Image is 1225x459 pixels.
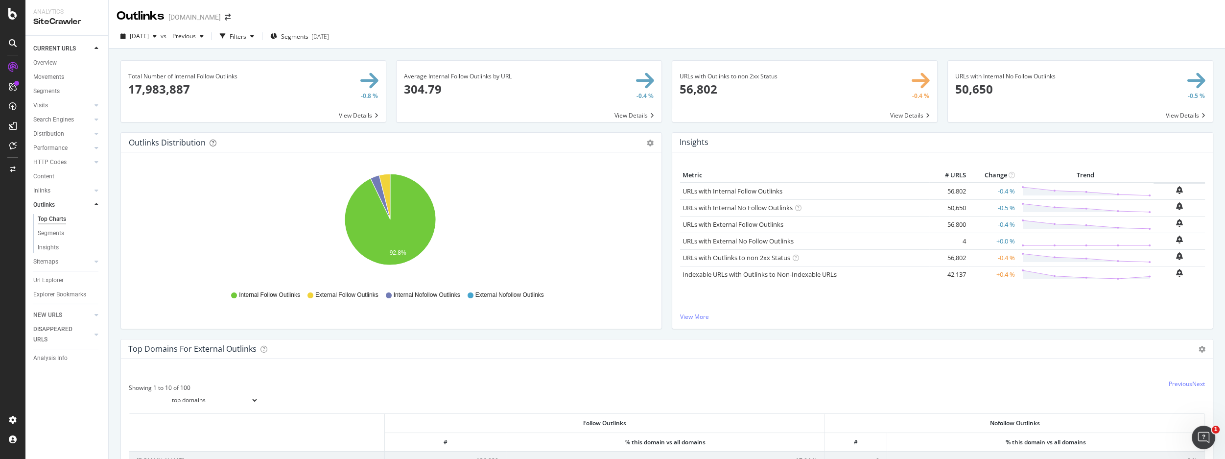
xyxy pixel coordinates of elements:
th: Trend [1017,168,1154,183]
div: Visits [33,100,48,111]
div: Segments [38,228,64,239]
button: [DATE] [117,28,161,44]
div: bell-plus [1176,269,1183,277]
h4: Insights [680,136,708,149]
div: Insights [38,242,59,253]
a: NEW URLS [33,310,92,320]
div: bell-plus [1176,236,1183,243]
span: External Follow Outlinks [315,291,378,299]
div: NEW URLS [33,310,62,320]
div: Sitemaps [33,257,58,267]
div: bell-plus [1176,186,1183,194]
td: +0.4 % [968,266,1017,283]
div: bell-plus [1176,202,1183,210]
span: Previous [168,32,196,40]
th: # URLS [929,168,968,183]
th: Change [968,168,1017,183]
td: 56,800 [929,216,968,233]
div: Movements [33,72,64,82]
div: Outlinks [117,8,165,24]
div: Content [33,171,54,182]
a: Insights [38,242,101,253]
th: Nofollow Outlinks [825,414,1204,432]
div: DISAPPEARED URLS [33,324,83,345]
svg: A chart. [129,168,651,282]
td: 42,137 [929,266,968,283]
td: 4 [929,233,968,249]
a: Indexable URLs with Outlinks to Non-Indexable URLs [683,270,837,279]
td: -0.4 % [968,183,1017,200]
span: Segments [281,32,308,41]
a: Top Charts [38,214,101,224]
div: [DATE] [311,32,329,41]
a: Explorer Bookmarks [33,290,101,300]
div: Distribution [33,129,64,139]
th: # [825,433,887,451]
td: -0.5 % [968,199,1017,216]
i: Options [1199,346,1205,353]
div: Filters [230,32,246,41]
a: Overview [33,58,101,68]
button: Filters [216,28,258,44]
a: Url Explorer [33,275,101,286]
a: Distribution [33,129,92,139]
th: Metric [680,168,929,183]
span: Internal Follow Outlinks [239,291,300,299]
text: 92.8% [390,250,406,257]
a: Segments [33,86,101,97]
a: Visits [33,100,92,111]
a: Inlinks [33,186,92,196]
th: % this domain vs all domains [887,433,1204,451]
a: CURRENT URLS [33,44,92,54]
a: Movements [33,72,101,82]
button: Segments[DATE] [266,28,333,44]
div: Segments [33,86,60,97]
div: arrow-right-arrow-left [225,14,231,21]
td: 56,802 [929,183,968,200]
td: 50,650 [929,199,968,216]
span: External Nofollow Outlinks [475,291,544,299]
a: URLs with External Follow Outlinks [683,220,783,229]
a: Analysis Info [33,353,101,363]
a: Previous [1169,380,1192,388]
span: Internal Nofollow Outlinks [394,291,460,299]
div: Outlinks [33,200,55,210]
h4: Top Domains for External Outlinks [128,342,257,356]
div: [DOMAIN_NAME] [168,12,221,22]
div: SiteCrawler [33,16,100,27]
th: # [385,433,506,451]
a: DISAPPEARED URLS [33,324,92,345]
a: URLs with Internal Follow Outlinks [683,187,782,195]
div: Performance [33,143,68,153]
div: CURRENT URLS [33,44,76,54]
button: Previous [168,28,208,44]
a: URLs with External No Follow Outlinks [683,237,794,245]
td: 56,802 [929,249,968,266]
span: 2025 Sep. 1st [130,32,149,40]
td: -0.4 % [968,249,1017,266]
div: gear [647,140,654,146]
th: % this domain vs all domains [506,433,825,451]
div: bell-plus [1176,252,1183,260]
div: Analytics [33,8,100,16]
td: +0.0 % [968,233,1017,249]
div: Overview [33,58,57,68]
td: -0.4 % [968,216,1017,233]
div: Inlinks [33,186,50,196]
a: Content [33,171,101,182]
a: View More [680,313,1205,321]
a: HTTP Codes [33,157,92,168]
a: URLs with Internal No Follow Outlinks [683,203,793,212]
div: HTTP Codes [33,157,67,168]
a: Outlinks [33,200,92,210]
th: Follow Outlinks [385,414,825,432]
span: 1 [1212,426,1220,434]
span: vs [161,32,168,40]
div: Outlinks Distribution [129,138,206,147]
div: Url Explorer [33,275,64,286]
div: Explorer Bookmarks [33,290,86,300]
a: URLs with Outlinks to non 2xx Status [683,253,790,262]
a: Sitemaps [33,257,92,267]
a: Segments [38,228,101,239]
